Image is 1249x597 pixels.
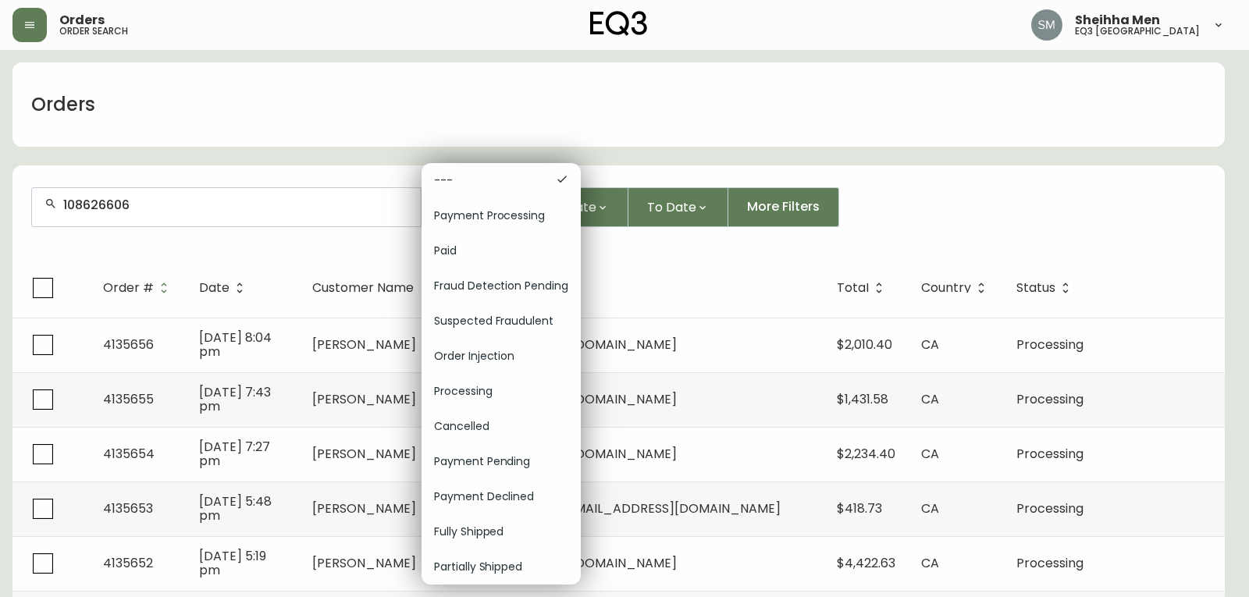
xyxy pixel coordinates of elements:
[422,233,581,268] div: Paid
[434,559,568,575] span: Partially Shipped
[422,514,581,549] div: Fully Shipped
[434,313,568,329] span: Suspected Fraudulent
[434,418,568,435] span: Cancelled
[434,278,568,294] span: Fraud Detection Pending
[434,208,568,224] span: Payment Processing
[422,374,581,409] div: Processing
[422,198,581,233] div: Payment Processing
[422,304,581,339] div: Suspected Fraudulent
[434,348,568,364] span: Order Injection
[422,549,581,585] div: Partially Shipped
[422,479,581,514] div: Payment Declined
[434,453,568,470] span: Payment Pending
[422,409,581,444] div: Cancelled
[422,268,581,304] div: Fraud Detection Pending
[434,243,568,259] span: Paid
[422,339,581,374] div: Order Injection
[434,489,568,505] span: Payment Declined
[422,163,581,198] div: ---
[434,172,543,189] span: ---
[422,444,581,479] div: Payment Pending
[434,383,568,400] span: Processing
[434,524,568,540] span: Fully Shipped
